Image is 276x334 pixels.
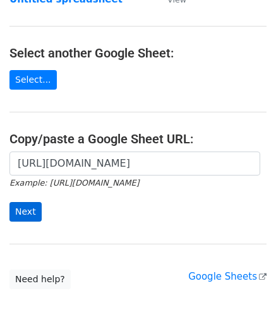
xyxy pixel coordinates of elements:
h4: Copy/paste a Google Sheet URL: [9,131,267,146]
h4: Select another Google Sheet: [9,45,267,61]
a: Select... [9,70,57,90]
input: Paste your Google Sheet URL here [9,152,260,176]
input: Next [9,202,42,222]
small: Example: [URL][DOMAIN_NAME] [9,178,139,188]
a: Need help? [9,270,71,289]
a: Google Sheets [188,271,267,282]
